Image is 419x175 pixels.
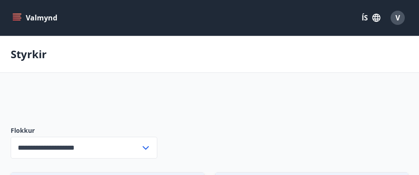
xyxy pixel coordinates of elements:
p: Styrkir [11,47,47,62]
span: V [395,13,400,23]
button: menu [11,10,61,26]
button: V [387,7,408,28]
button: ÍS [357,10,385,26]
label: Flokkur [11,126,157,135]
